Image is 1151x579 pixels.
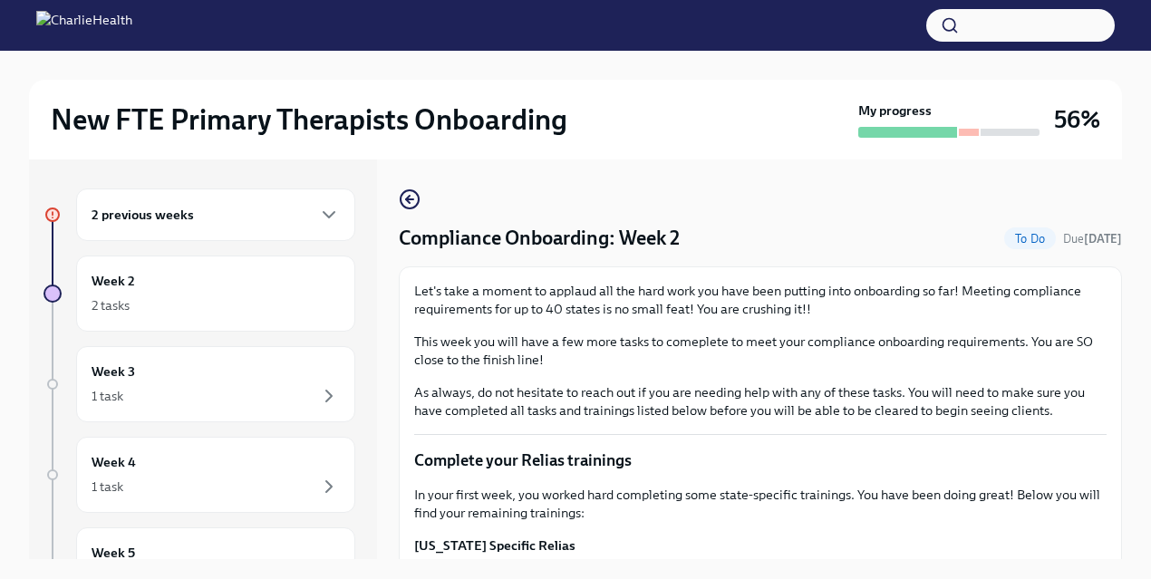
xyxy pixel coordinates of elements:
p: Let's take a moment to applaud all the hard work you have been putting into onboarding so far! Me... [414,282,1107,318]
p: This week you will have a few more tasks to comeplete to meet your compliance onboarding requirem... [414,333,1107,369]
h6: Week 2 [92,271,135,291]
span: To Do [1004,232,1056,246]
h4: Compliance Onboarding: Week 2 [399,225,680,252]
img: CharlieHealth [36,11,132,40]
span: Due [1063,232,1122,246]
p: In your first week, you worked hard completing some state-specific trainings. You have been doing... [414,486,1107,522]
h6: Week 3 [92,362,135,381]
h6: Week 4 [92,452,136,472]
h6: 2 previous weeks [92,205,194,225]
div: 2 previous weeks [76,188,355,241]
span: August 30th, 2025 10:00 [1063,230,1122,247]
a: Week 41 task [44,437,355,513]
h2: New FTE Primary Therapists Onboarding [51,101,567,138]
div: 1 task [92,387,123,405]
strong: [US_STATE] Specific Relias [414,537,575,554]
h3: 56% [1054,103,1100,136]
a: Week 22 tasks [44,256,355,332]
div: 2 tasks [92,296,130,314]
strong: My progress [858,101,932,120]
div: 1 task [92,478,123,496]
p: Complete your Relias trainings [414,449,1107,471]
h6: Week 5 [92,543,135,563]
strong: [DATE] [1084,232,1122,246]
a: Week 31 task [44,346,355,422]
p: As always, do not hesitate to reach out if you are needing help with any of these tasks. You will... [414,383,1107,420]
